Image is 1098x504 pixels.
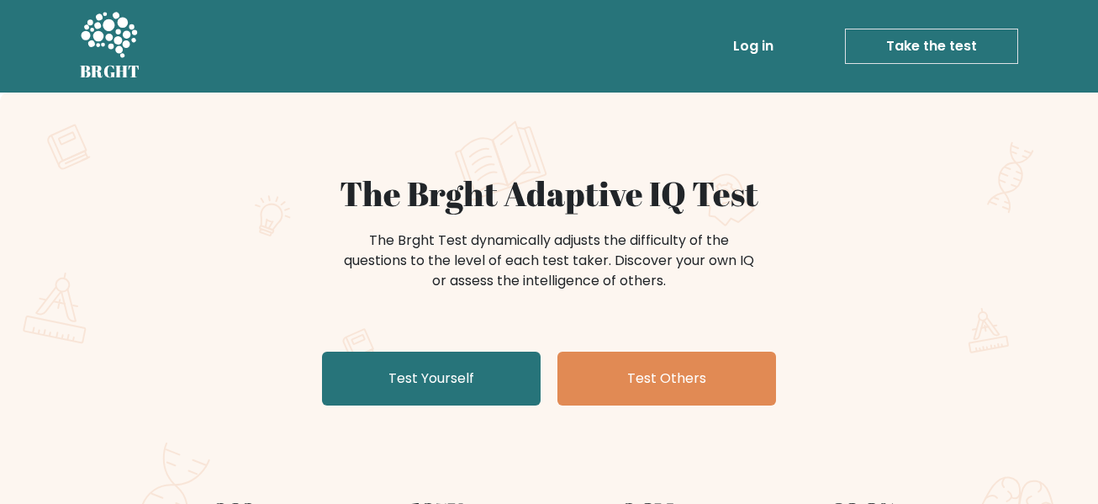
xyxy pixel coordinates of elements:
[726,29,780,63] a: Log in
[80,61,140,82] h5: BRGHT
[557,352,776,406] a: Test Others
[80,7,140,86] a: BRGHT
[322,352,541,406] a: Test Yourself
[845,29,1018,64] a: Take the test
[139,173,959,214] h1: The Brght Adaptive IQ Test
[339,231,759,291] div: The Brght Test dynamically adjusts the difficulty of the questions to the level of each test take...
